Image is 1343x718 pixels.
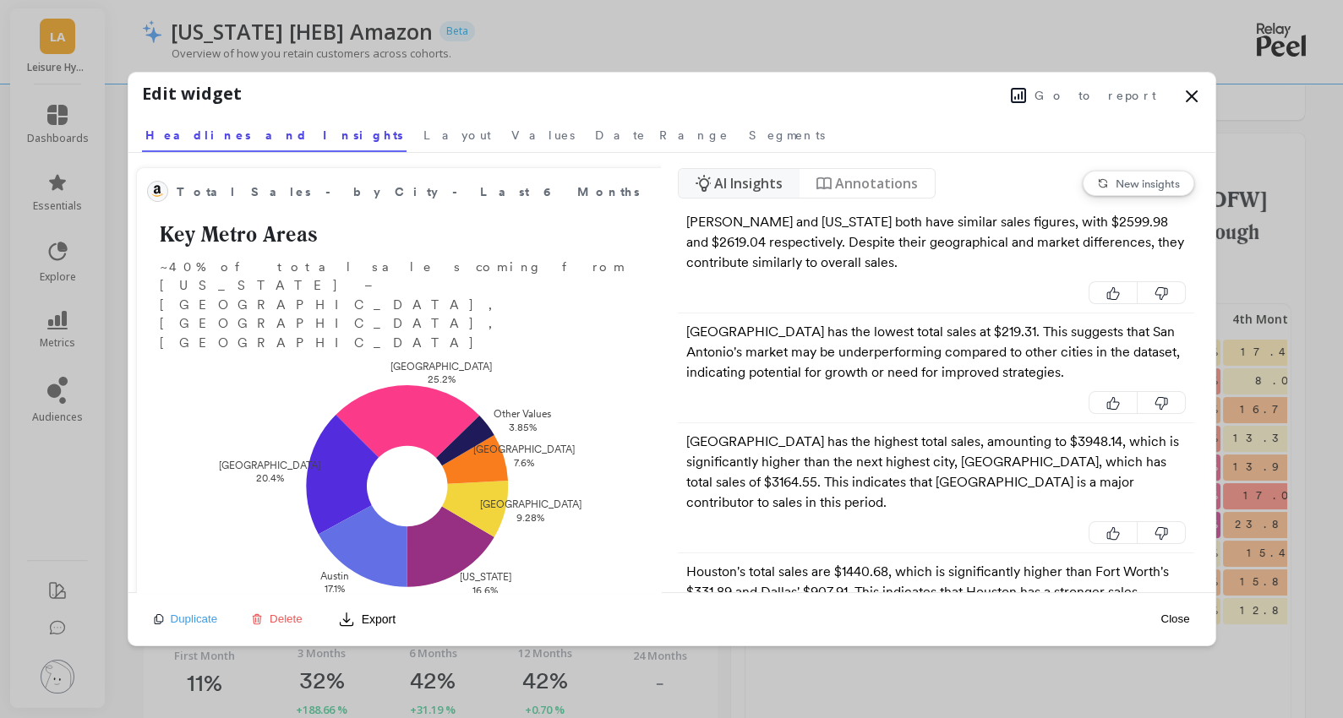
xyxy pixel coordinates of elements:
[246,612,308,626] button: Delete
[686,562,1186,623] p: Houston's total sales are $1440.68, which is significantly higher than Fort Worth's $331.89 and D...
[142,113,1202,152] nav: Tabs
[1083,171,1194,196] button: New insights
[177,183,640,201] span: Total Sales - by City - Last 6 Months
[1006,84,1161,106] button: Go to report
[145,127,403,144] span: Headlines and Insights
[1035,87,1156,104] span: Go to report
[1155,612,1194,626] button: Close
[142,81,242,106] h1: Edit widget
[270,612,303,625] span: Delete
[595,127,729,144] span: Date Range
[686,212,1186,273] p: [PERSON_NAME] and [US_STATE] both have similar sales figures, with $2599.98 and $2619.04 respecti...
[150,184,164,198] img: api.amazon.svg
[331,606,402,633] button: Export
[154,614,164,624] img: duplicate icon
[1116,177,1180,190] span: New insights
[147,258,701,353] p: ~40% of total sales coming from [US_STATE] – [GEOGRAPHIC_DATA], [GEOGRAPHIC_DATA], [GEOGRAPHIC_DATA]
[686,432,1186,513] p: [GEOGRAPHIC_DATA] has the highest total sales, amounting to $3948.14, which is significantly high...
[149,612,223,626] button: Duplicate
[423,127,491,144] span: Layout
[511,127,575,144] span: Values
[177,180,647,204] span: Total Sales - by City - Last 6 Months
[749,127,825,144] span: Segments
[686,322,1186,383] p: [GEOGRAPHIC_DATA] has the lowest total sales at $219.31. This suggests that San Antonio's market ...
[714,173,783,193] span: AI Insights
[835,173,918,193] span: Annotations
[147,219,701,251] h2: Key Metro Areas
[171,612,218,625] span: Duplicate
